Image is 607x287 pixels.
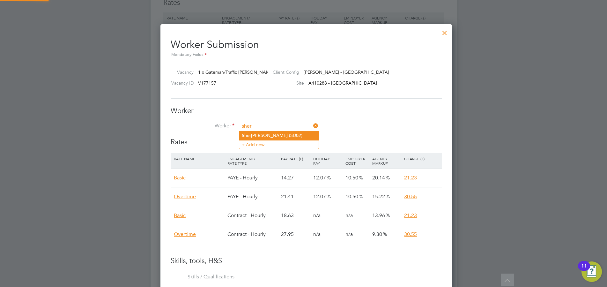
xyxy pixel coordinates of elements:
[371,153,403,169] div: Agency Markup
[313,231,321,238] span: n/a
[226,169,279,187] div: PAYE - Hourly
[372,175,385,181] span: 20.14
[171,138,442,147] h3: Rates
[171,33,442,58] h2: Worker Submission
[174,193,196,200] span: Overtime
[304,69,389,75] span: [PERSON_NAME] - [GEOGRAPHIC_DATA]
[404,212,417,219] span: 21.23
[279,169,312,187] div: 14.27
[345,193,358,200] span: 10.50
[239,131,319,140] li: [PERSON_NAME] (SD02)
[279,187,312,206] div: 21.41
[226,225,279,244] div: Contract - Hourly
[226,187,279,206] div: PAYE - Hourly
[171,51,442,58] div: Mandatory Fields
[372,212,385,219] span: 13.96
[279,206,312,225] div: 18.63
[174,175,186,181] span: Basic
[312,153,344,169] div: Holiday Pay
[174,231,196,238] span: Overtime
[226,206,279,225] div: Contract - Hourly
[172,153,226,164] div: Rate Name
[168,80,194,86] label: Vacancy ID
[226,153,279,169] div: Engagement/ Rate Type
[403,153,440,164] div: Charge (£)
[581,266,587,274] div: 11
[279,225,312,244] div: 27.95
[240,122,318,131] input: Search for...
[313,193,326,200] span: 12.07
[171,123,234,129] label: Worker
[404,175,417,181] span: 21.23
[239,140,319,149] li: + Add new
[313,212,321,219] span: n/a
[313,175,326,181] span: 12.07
[372,193,385,200] span: 15.22
[242,133,251,138] b: Sher
[279,153,312,164] div: Pay Rate (£)
[198,69,285,75] span: 1 x Gateman/Traffic [PERSON_NAME] 2025
[404,193,417,200] span: 30.55
[171,256,442,266] h3: Skills, tools, H&S
[344,153,371,169] div: Employer Cost
[404,231,417,238] span: 30.55
[372,231,382,238] span: 9.30
[345,175,358,181] span: 10.50
[171,106,442,116] h3: Worker
[168,69,194,75] label: Vacancy
[345,231,353,238] span: n/a
[174,212,186,219] span: Basic
[581,261,602,282] button: Open Resource Center, 11 new notifications
[268,80,304,86] label: Site
[345,212,353,219] span: n/a
[171,274,234,280] label: Skills / Qualifications
[198,80,216,86] span: V177157
[308,80,377,86] span: A410288 - [GEOGRAPHIC_DATA]
[268,69,299,75] label: Client Config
